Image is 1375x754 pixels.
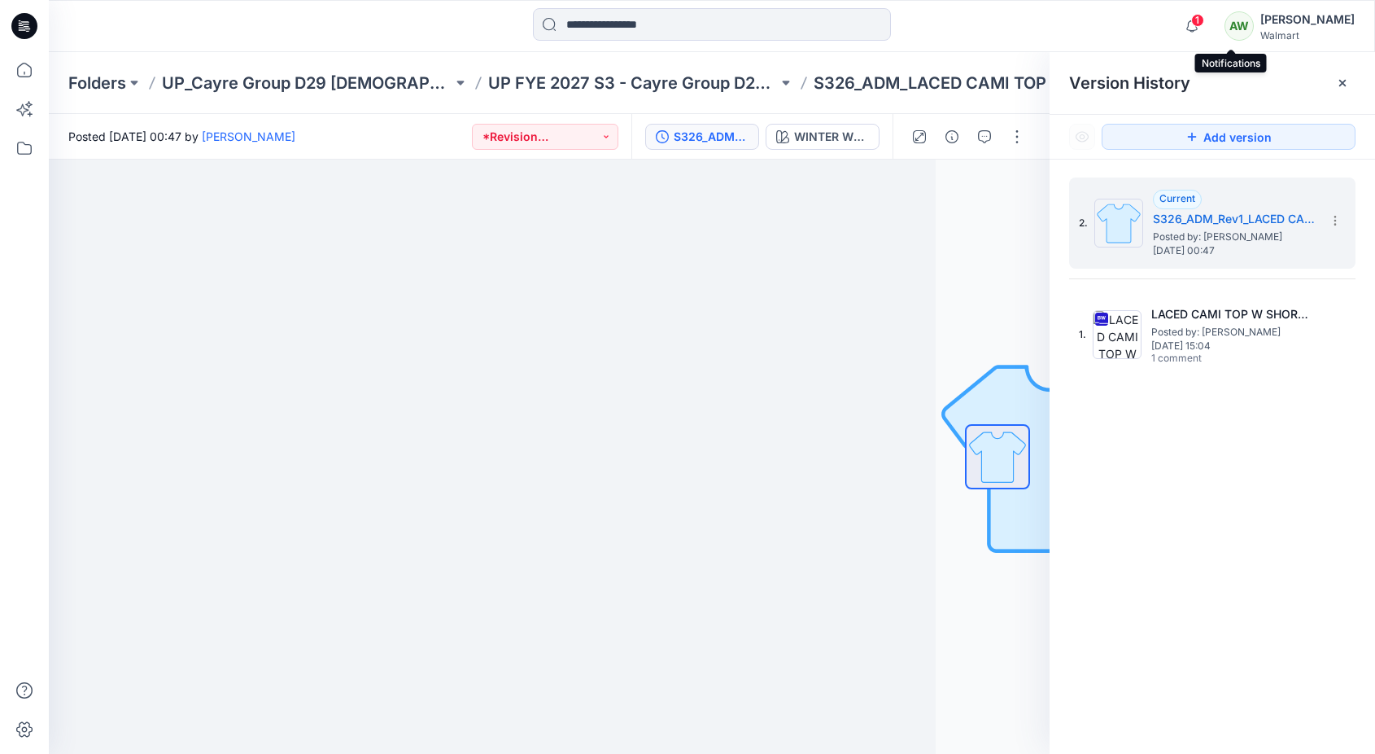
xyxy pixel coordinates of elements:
[202,129,295,143] a: [PERSON_NAME]
[936,343,1163,571] img: No Outline
[794,128,869,146] div: WINTER WHITE-VOILE_MULTI COLOR EMB
[1260,10,1355,29] div: [PERSON_NAME]
[1079,216,1088,230] span: 2.
[1153,245,1316,256] span: [DATE] 00:47
[68,72,126,94] a: Folders
[1079,327,1086,342] span: 1.
[674,128,749,146] div: S326_ADM_Rev1_LACED CAMI TOP W SHORT SET_OPT B_COLORWAYS
[766,124,880,150] button: WINTER WHITE-VOILE_MULTI COLOR EMB
[1260,29,1355,42] div: Walmart
[1151,305,1314,324] h5: LACED CAMI TOP W SHORT SET_OPT B
[28,213,842,754] img: eyJhbGciOiJIUzI1NiIsImtpZCI6IjAiLCJzbHQiOiJzZXMiLCJ0eXAiOiJKV1QifQ.eyJkYXRhIjp7InR5cGUiOiJzdG9yYW...
[1224,11,1254,41] div: AW
[1102,124,1355,150] button: Add version
[1069,124,1095,150] button: Show Hidden Versions
[967,426,1028,488] img: All colorways
[814,72,1104,94] p: S326_ADM_LACED CAMI TOP W SHORT SET_OPT B
[68,128,295,145] span: Posted [DATE] 00:47 by
[1191,14,1204,27] span: 1
[1151,324,1314,340] span: Posted by: Alice Woo
[645,124,759,150] button: S326_ADM_Rev1_LACED CAMI TOP W SHORT SET_OPT B_COLORWAYS
[162,72,452,94] a: UP_Cayre Group D29 [DEMOGRAPHIC_DATA] Sleep/Loungewear
[1151,353,1265,366] span: 1 comment
[1159,192,1195,204] span: Current
[1093,310,1141,359] img: LACED CAMI TOP W SHORT SET_OPT B
[1094,199,1143,248] img: S326_ADM_Rev1_LACED CAMI TOP W SHORT SET_OPT B_COLORWAYS
[1153,229,1316,245] span: Posted by: Alice Woo
[1151,340,1314,352] span: [DATE] 15:04
[1153,209,1316,229] h5: S326_ADM_Rev1_LACED CAMI TOP W SHORT SET_OPT B_COLORWAYS
[1336,77,1349,90] button: Close
[1069,73,1190,93] span: Version History
[488,72,779,94] a: UP FYE 2027 S3 - Cayre Group D29 [DEMOGRAPHIC_DATA] Sleepwear
[939,124,965,150] button: Details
